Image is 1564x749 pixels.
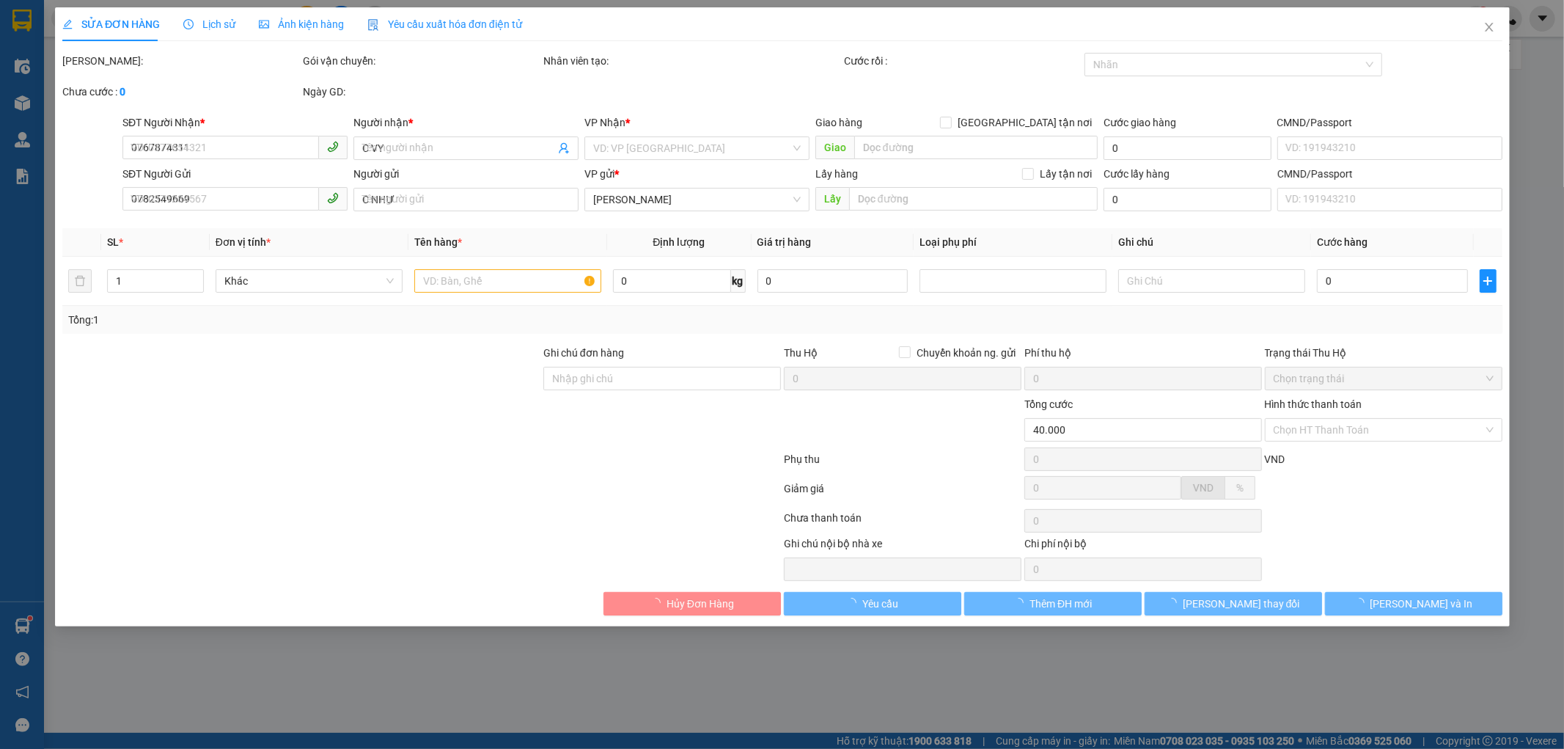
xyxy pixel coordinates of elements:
span: ĐT: 0789 629 629 [111,83,166,90]
b: 0 [120,86,125,98]
div: [PERSON_NAME]: [62,53,300,69]
span: ---------------------------------------------- [32,95,188,107]
div: Phụ thu [782,451,1023,477]
button: [PERSON_NAME] và In [1324,592,1502,615]
span: ĐC: Ngã 3 Easim ,[GEOGRAPHIC_DATA] [6,65,79,79]
strong: NHẬN HÀNG NHANH - GIAO TỐC HÀNH [57,24,203,34]
div: Người nhận [353,114,579,131]
span: clock-circle [183,19,194,29]
button: plus [1479,269,1496,293]
span: phone [327,192,339,204]
div: Người gửi [353,166,579,182]
input: Ghi Chú [1118,269,1305,293]
span: Giá trị hàng [757,236,811,248]
span: VP Nhận [584,117,625,128]
span: [PERSON_NAME] và In [1370,596,1472,612]
span: [PERSON_NAME] thay đổi [1183,596,1300,612]
span: CTY TNHH DLVT TIẾN OANH [54,8,205,22]
label: Cước lấy hàng [1104,168,1170,180]
div: Ngày GD: [303,84,540,100]
span: Giao hàng [815,117,862,128]
span: loading [1354,598,1370,608]
button: delete [68,269,92,293]
span: phone [327,141,339,153]
span: Tên hàng [414,236,461,248]
span: Lấy tận nơi [1034,166,1098,182]
span: Chọn trạng thái [1273,368,1493,390]
div: CMND/Passport [1277,114,1502,131]
div: VP gửi [584,166,809,182]
span: user-add [558,142,570,154]
span: loading [1167,598,1183,608]
span: Lịch sử [183,18,235,30]
span: close [1483,21,1494,33]
input: VD: Bàn, Ghế [414,269,601,293]
span: Lấy hàng [815,168,857,180]
div: Trạng thái Thu Hộ [1264,345,1502,361]
span: Chuyển khoản ng. gửi [910,345,1021,361]
span: ĐT:0905 22 58 58 [6,83,60,90]
input: Cước lấy hàng [1104,188,1271,211]
span: loading [650,598,666,608]
span: picture [259,19,269,29]
label: Ghi chú đơn hàng [543,347,624,359]
span: Lấy [815,187,848,211]
th: Loại phụ phí [914,228,1112,257]
button: Hủy Đơn Hàng [603,592,781,615]
span: [GEOGRAPHIC_DATA] tận nơi [952,114,1098,131]
span: edit [62,19,73,29]
label: Cước giao hàng [1104,117,1176,128]
button: Yêu cầu [784,592,961,615]
span: loading [846,598,862,608]
span: Giao [815,136,853,159]
span: Thêm ĐH mới [1029,596,1092,612]
div: Gói vận chuyển: [303,53,540,69]
span: Ảnh kiện hàng [259,18,344,30]
span: Tổng cước [1024,398,1072,410]
div: Chưa thanh toán [782,510,1023,536]
button: [PERSON_NAME] thay đổi [1144,592,1321,615]
th: Ghi chú [1112,228,1311,257]
img: logo [6,10,43,46]
span: Yêu cầu [862,596,898,612]
div: Tổng: 1 [68,312,603,328]
input: Dọc đường [848,187,1098,211]
span: VND [1264,453,1285,465]
div: Phí thu hộ [1024,345,1261,367]
span: % [1236,482,1243,494]
div: Chưa cước : [62,84,300,100]
span: Định lượng [653,236,705,248]
span: SỬA ĐƠN HÀNG [62,18,160,30]
div: Ghi chú nội bộ nhà xe [783,536,1021,558]
span: Thu Hộ [783,347,817,359]
span: plus [1480,275,1495,287]
div: Cước rồi : [843,53,1081,69]
button: Close [1468,7,1509,48]
div: SĐT Người Nhận [122,114,348,131]
img: icon [367,19,379,31]
span: VP Nhận: Bình Dương [111,54,185,62]
div: Nhân viên tạo: [543,53,841,69]
div: Giảm giá [782,481,1023,506]
input: Ghi chú đơn hàng [543,367,781,390]
input: Dọc đường [853,136,1098,159]
button: Thêm ĐH mới [963,592,1141,615]
div: CMND/Passport [1277,166,1502,182]
strong: 1900 633 614 [98,36,161,47]
span: kg [730,269,745,293]
span: SL [107,236,119,248]
span: Cước hàng [1317,236,1367,248]
span: VP Gửi: [PERSON_NAME] [6,54,90,62]
span: VND [1192,482,1213,494]
span: Khác [224,270,393,292]
span: Cư Kuin [593,189,801,211]
span: Yêu cầu xuất hóa đơn điện tử [367,18,522,30]
span: GỬI KHÁCH HÀNG [66,109,154,120]
span: ĐC: 660 [GEOGRAPHIC_DATA], [GEOGRAPHIC_DATA] [111,65,214,79]
div: SĐT Người Gửi [122,166,348,182]
span: Đơn vị tính [215,236,270,248]
span: loading [1013,598,1029,608]
span: Hủy Đơn Hàng [666,596,733,612]
label: Hình thức thanh toán [1264,398,1362,410]
input: Cước giao hàng [1104,136,1271,160]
